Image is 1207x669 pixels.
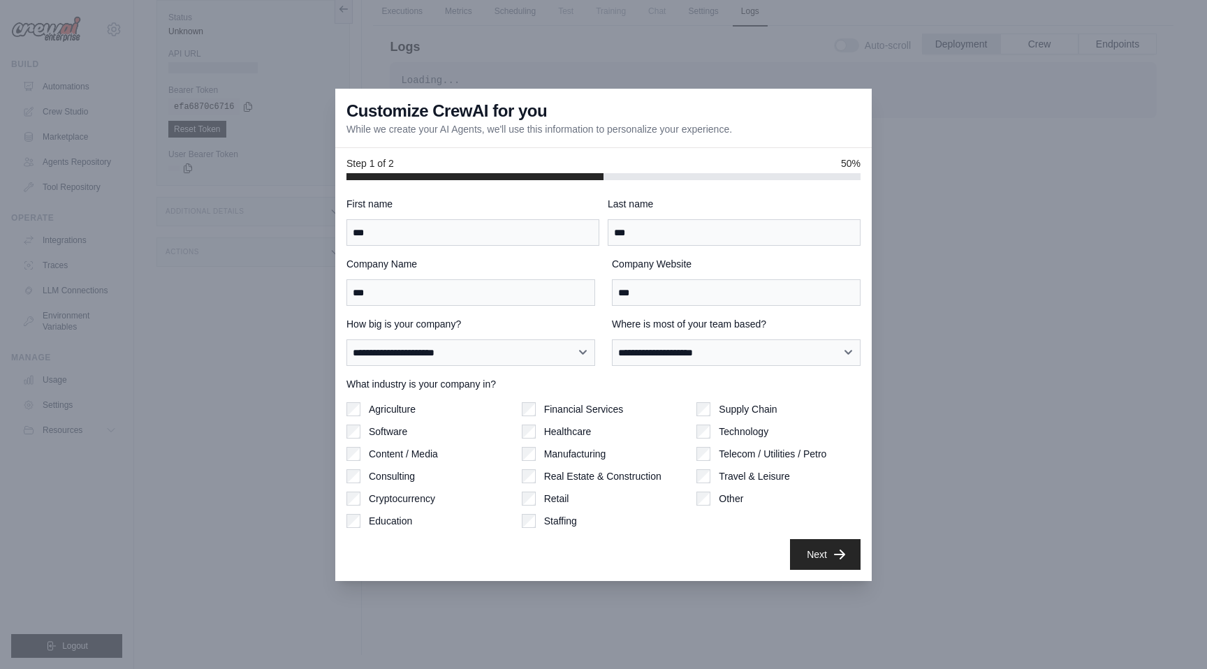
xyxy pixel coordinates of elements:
[719,425,768,439] label: Technology
[346,122,732,136] p: While we create your AI Agents, we'll use this information to personalize your experience.
[369,425,407,439] label: Software
[544,514,577,528] label: Staffing
[544,469,661,483] label: Real Estate & Construction
[608,197,861,211] label: Last name
[369,402,416,416] label: Agriculture
[841,156,861,170] span: 50%
[369,469,415,483] label: Consulting
[719,402,777,416] label: Supply Chain
[346,100,547,122] h3: Customize CrewAI for you
[544,425,592,439] label: Healthcare
[544,402,624,416] label: Financial Services
[369,514,412,528] label: Education
[544,447,606,461] label: Manufacturing
[346,317,595,331] label: How big is your company?
[346,257,595,271] label: Company Name
[719,469,789,483] label: Travel & Leisure
[1137,602,1207,669] iframe: Chat Widget
[346,197,599,211] label: First name
[369,492,435,506] label: Cryptocurrency
[612,317,861,331] label: Where is most of your team based?
[346,156,394,170] span: Step 1 of 2
[719,447,826,461] label: Telecom / Utilities / Petro
[544,492,569,506] label: Retail
[719,492,743,506] label: Other
[346,377,861,391] label: What industry is your company in?
[612,257,861,271] label: Company Website
[790,539,861,570] button: Next
[369,447,438,461] label: Content / Media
